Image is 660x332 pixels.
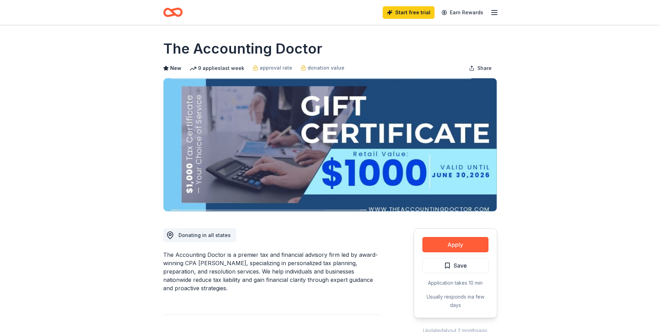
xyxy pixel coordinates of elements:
a: Earn Rewards [437,6,487,19]
h1: The Accounting Doctor [163,39,322,58]
span: donation value [308,64,344,72]
a: donation value [301,64,344,72]
button: Share [463,61,497,75]
span: approval rate [260,64,292,72]
button: Save [422,258,488,273]
div: 9 applies last week [190,64,244,72]
div: The Accounting Doctor is a premier tax and financial advisory firm led by award-winning CPA [PERS... [163,251,380,292]
button: Apply [422,237,488,252]
span: Donating in all states [178,232,231,238]
a: Home [163,4,183,21]
img: Image for The Accounting Doctor [164,78,497,211]
span: New [170,64,181,72]
span: Save [454,261,467,270]
span: Share [477,64,492,72]
a: Start free trial [383,6,435,19]
div: Application takes 10 min [422,279,488,287]
div: Usually responds in a few days [422,293,488,309]
a: approval rate [253,64,292,72]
